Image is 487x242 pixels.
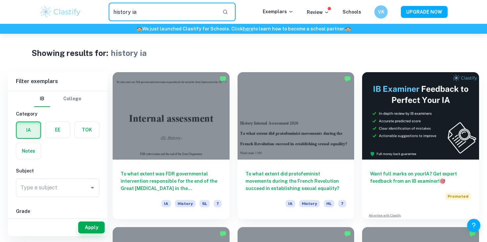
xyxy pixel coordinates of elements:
[88,183,97,192] button: Open
[78,221,105,233] button: Apply
[338,200,346,207] span: 7
[362,72,479,160] img: Thumbnail
[39,5,81,19] img: Clastify logo
[370,170,471,185] h6: Want full marks on your IA ? Get expert feedback from an IB examiner!
[344,75,351,82] img: Marked
[343,9,361,15] a: Schools
[109,3,217,21] input: Search for any exemplars...
[113,72,230,219] a: To what extent was FDR governmental intervention responsible for the end of the Great [MEDICAL_DA...
[34,91,50,107] button: IB
[238,72,354,219] a: To what extent did protofeminist movements during the French Revolution succeed in establishing s...
[469,230,476,237] img: Marked
[16,143,41,159] button: Notes
[121,170,222,192] h6: To what extent was FDR governmental intervention responsible for the end of the Great [MEDICAL_DA...
[8,72,107,91] h6: Filter exemplars
[324,200,334,207] span: HL
[199,200,210,207] span: SL
[16,208,99,215] h6: Grade
[307,9,329,16] p: Review
[75,122,99,138] button: TOK
[243,26,253,31] a: here
[377,8,385,16] h6: VK
[111,47,147,59] h1: history ia
[245,170,347,192] h6: To what extent did protofeminist movements during the French Revolution succeed in establishing s...
[374,5,388,19] button: VK
[1,25,486,32] h6: We just launched Clastify for Schools. Click to learn how to become a school partner.
[16,110,99,118] h6: Category
[299,200,320,207] span: History
[362,72,479,219] a: Want full marks on yourIA? Get expert feedback from an IB examiner!PromotedAdvertise with Clastify
[45,122,70,138] button: EE
[345,26,351,31] span: 🏫
[369,213,401,218] a: Advertise with Clastify
[31,47,108,59] h1: Showing results for:
[63,91,81,107] button: College
[175,200,195,207] span: History
[214,200,222,207] span: 7
[16,167,99,174] h6: Subject
[220,75,226,82] img: Marked
[440,178,445,184] span: 🎯
[136,26,142,31] span: 🏫
[401,6,448,18] button: UPGRADE NOW
[34,91,81,107] div: Filter type choice
[344,230,351,237] img: Marked
[17,122,40,138] button: IA
[286,200,295,207] span: IA
[445,193,471,200] span: Promoted
[161,200,171,207] span: IA
[467,219,480,232] button: Help and Feedback
[263,8,294,15] p: Exemplars
[220,230,226,237] img: Marked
